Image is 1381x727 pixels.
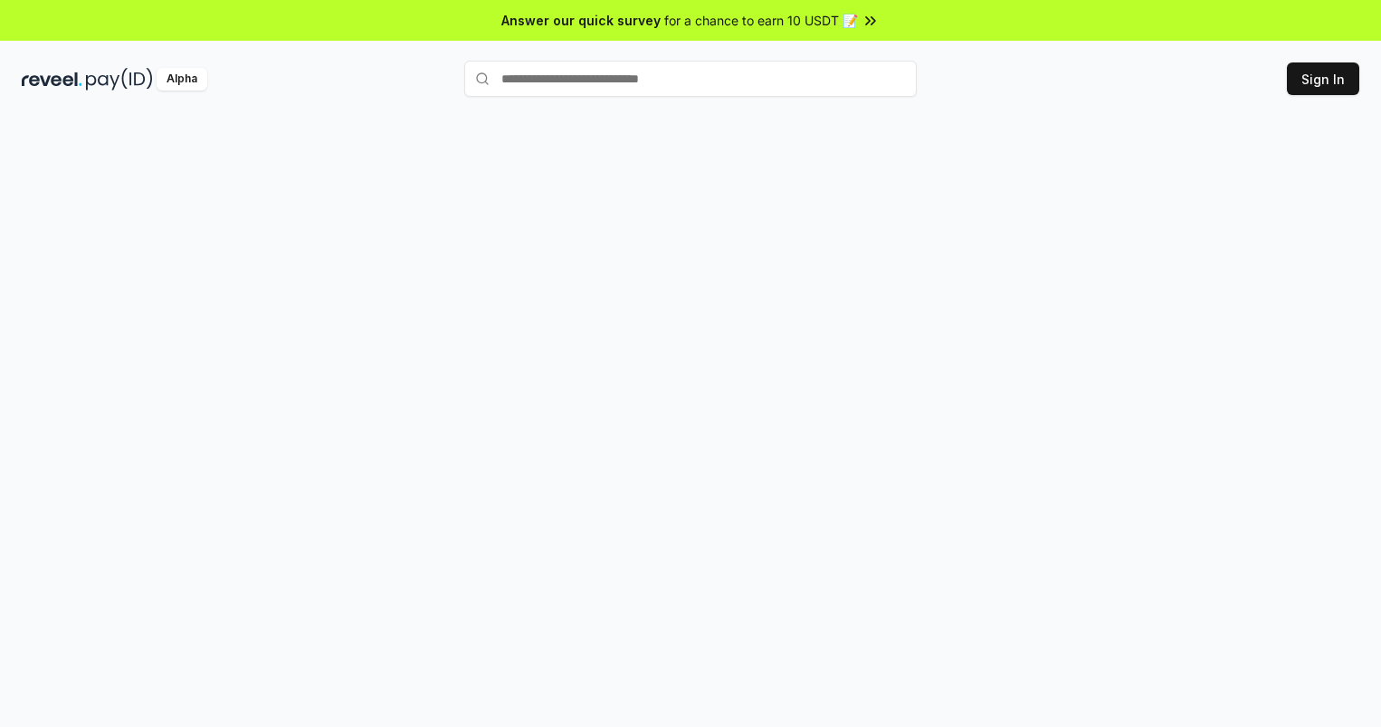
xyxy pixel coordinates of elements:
span: for a chance to earn 10 USDT 📝 [664,11,858,30]
img: pay_id [86,68,153,91]
div: Alpha [157,68,207,91]
span: Answer our quick survey [501,11,661,30]
img: reveel_dark [22,68,82,91]
button: Sign In [1287,62,1359,95]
